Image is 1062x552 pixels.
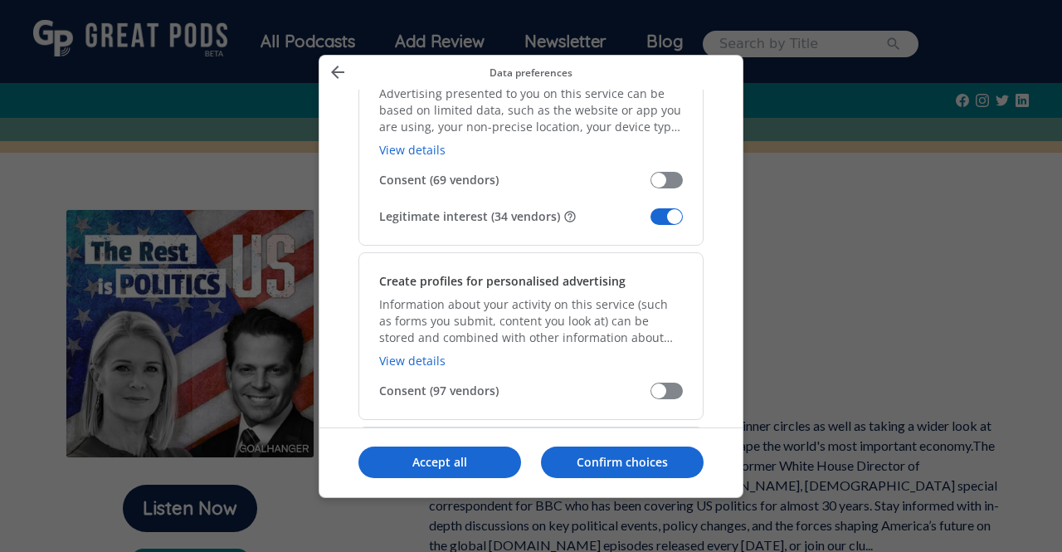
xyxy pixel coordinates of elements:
button: Accept all [358,447,521,478]
span: Legitimate interest (34 vendors) [379,208,650,225]
p: Confirm choices [541,454,704,471]
p: Information about your activity on this service (such as forms you submit, content you look at) c... [379,296,683,346]
p: Accept all [358,454,521,471]
span: Consent (97 vendors) [379,383,650,399]
p: Advertising presented to you on this service can be based on limited data, such as the website or... [379,85,683,135]
h2: Create profiles for personalised advertising [379,273,626,290]
button: Back [323,61,353,83]
div: Manage your data [319,55,743,498]
button: Confirm choices [541,447,704,478]
span: Consent (69 vendors) [379,172,650,188]
a: View details, Use limited data to select advertising [379,142,446,158]
a: View details, Create profiles for personalised advertising [379,353,446,369]
p: Data preferences [353,66,709,80]
button: Some vendors are not asking for your consent, but are using your personal data on the basis of th... [563,210,577,223]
